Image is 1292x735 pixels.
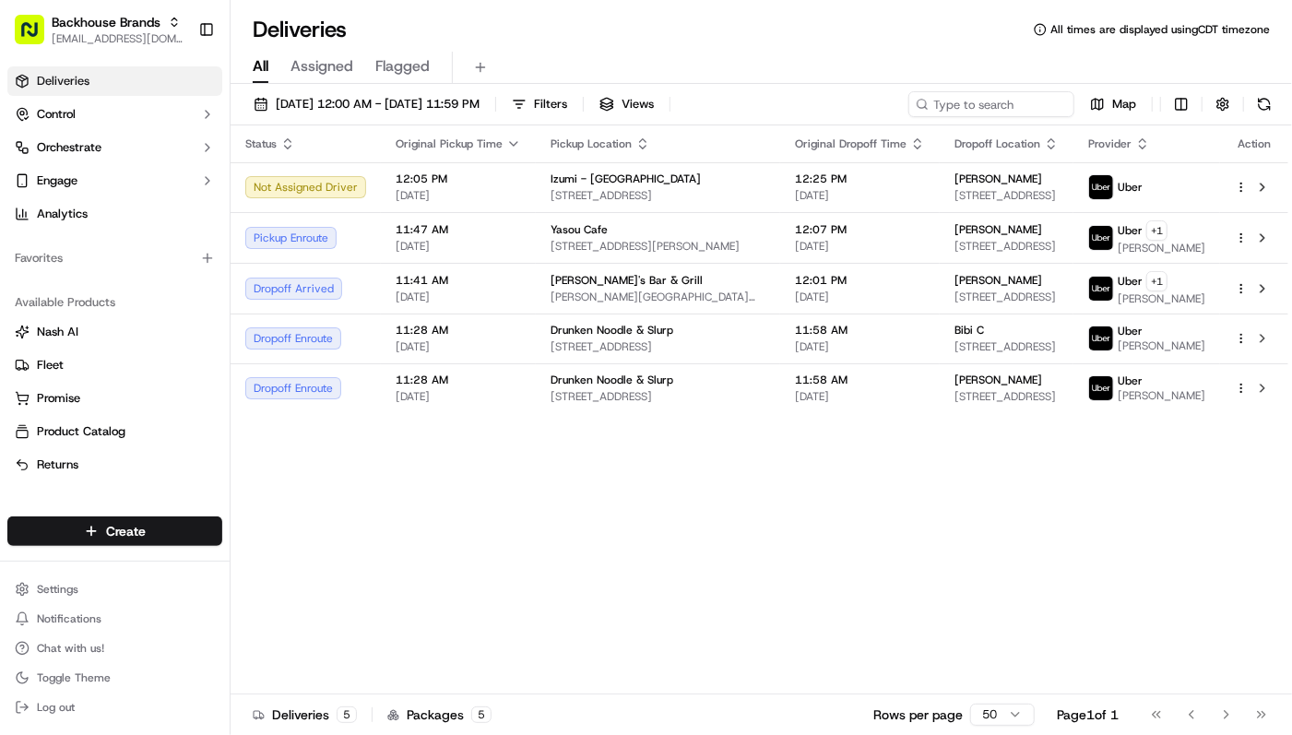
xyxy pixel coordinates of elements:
span: Filters [534,96,567,113]
p: Welcome 👋 [18,75,336,104]
span: [DATE] [258,287,296,302]
span: Promise [37,390,80,407]
button: Filters [504,91,575,117]
span: Create [106,522,146,540]
span: Uber [1118,324,1143,338]
span: Status [245,136,277,151]
span: Nash AI [37,324,78,340]
button: Orchestrate [7,133,222,162]
img: Nash [18,19,55,56]
span: 12:07 PM [795,222,925,237]
span: [PERSON_NAME] [1118,338,1205,353]
span: Izumi - [GEOGRAPHIC_DATA] [551,172,701,186]
span: [PERSON_NAME] [954,373,1042,387]
span: Analytics [37,206,88,222]
a: Powered byPylon [130,457,223,472]
div: Packages [387,705,492,724]
span: [PERSON_NAME] [954,172,1042,186]
span: [PERSON_NAME] [PERSON_NAME] [57,287,244,302]
span: [DATE] 12:00 AM - [DATE] 11:59 PM [276,96,480,113]
span: [DATE] [396,239,521,254]
span: Drunken Noodle & Slurp [551,323,673,338]
button: Views [591,91,662,117]
span: Toggle Theme [37,670,111,685]
span: 11:58 AM [795,323,925,338]
img: 1736555255976-a54dd68f-1ca7-489b-9aae-adbdc363a1c4 [37,288,52,302]
img: 1736555255976-a54dd68f-1ca7-489b-9aae-adbdc363a1c4 [18,177,52,210]
span: [STREET_ADDRESS][PERSON_NAME] [551,239,765,254]
span: 12:01 PM [795,273,925,288]
span: Uber [1118,274,1143,289]
span: Views [622,96,654,113]
span: Dropoff Location [954,136,1040,151]
div: We're available if you need us! [83,196,254,210]
button: Promise [7,384,222,413]
input: Type to search [908,91,1074,117]
span: Control [37,106,76,123]
span: Settings [37,582,78,597]
span: [STREET_ADDRESS] [954,290,1059,304]
span: [EMAIL_ADDRESS][DOMAIN_NAME] [52,31,184,46]
span: [STREET_ADDRESS] [551,389,765,404]
span: All [253,55,268,77]
img: 1736555255976-a54dd68f-1ca7-489b-9aae-adbdc363a1c4 [37,338,52,352]
span: Fleet [37,357,64,373]
span: 11:47 AM [396,222,521,237]
span: All times are displayed using CDT timezone [1050,22,1270,37]
span: Knowledge Base [37,413,141,432]
span: [DATE] [795,339,925,354]
span: 12:05 PM [396,172,521,186]
a: Analytics [7,199,222,229]
div: Page 1 of 1 [1057,705,1119,724]
span: • [248,287,255,302]
span: [STREET_ADDRESS] [551,339,765,354]
button: Chat with us! [7,635,222,661]
div: Action [1235,136,1274,151]
span: [STREET_ADDRESS] [954,389,1059,404]
button: See all [286,237,336,259]
span: Chat with us! [37,641,104,656]
span: [PERSON_NAME] [1118,388,1205,403]
span: [DATE] [795,188,925,203]
div: Past conversations [18,241,124,255]
button: +1 [1146,271,1168,291]
div: Available Products [7,288,222,317]
button: Log out [7,694,222,720]
div: 💻 [156,415,171,430]
div: 5 [337,706,357,723]
a: 📗Knowledge Base [11,406,148,439]
span: [DATE] [795,290,925,304]
button: Notifications [7,606,222,632]
span: Flagged [375,55,430,77]
span: [DATE] [396,339,521,354]
span: [DATE] [396,389,521,404]
a: Deliveries [7,66,222,96]
span: Returns [37,456,78,473]
span: [STREET_ADDRESS] [551,188,765,203]
span: API Documentation [174,413,296,432]
span: Backhouse Brands [52,13,160,31]
span: [PERSON_NAME] [PERSON_NAME] [57,337,244,351]
span: Pickup Location [551,136,632,151]
span: Assigned [290,55,353,77]
button: +1 [1146,220,1168,241]
span: 11:58 AM [795,373,925,387]
button: Toggle Theme [7,665,222,691]
img: uber-new-logo.jpeg [1089,326,1113,350]
button: [DATE] 12:00 AM - [DATE] 11:59 PM [245,91,488,117]
span: [PERSON_NAME] [954,273,1042,288]
button: Create [7,516,222,546]
img: uber-new-logo.jpeg [1089,277,1113,301]
div: Favorites [7,243,222,273]
span: • [248,337,255,351]
button: Settings [7,576,222,602]
span: 11:41 AM [396,273,521,288]
img: 1732323095091-59ea418b-cfe3-43c8-9ae0-d0d06d6fd42c [39,177,72,210]
span: [DATE] [258,337,296,351]
span: [PERSON_NAME][GEOGRAPHIC_DATA][STREET_ADDRESS][GEOGRAPHIC_DATA] [551,290,765,304]
button: Returns [7,450,222,480]
button: Product Catalog [7,417,222,446]
img: Dianne Alexi Soriano [18,269,48,299]
span: 12:25 PM [795,172,925,186]
span: Orchestrate [37,139,101,156]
